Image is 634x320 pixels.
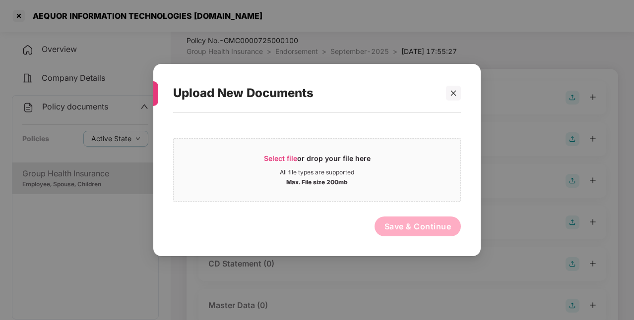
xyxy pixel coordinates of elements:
span: close [450,90,457,97]
span: Select fileor drop your file hereAll file types are supportedMax. File size 200mb [174,146,460,194]
div: Upload New Documents [173,74,437,112]
div: Max. File size 200mb [286,176,348,186]
button: Save & Continue [375,216,461,236]
div: All file types are supported [280,168,354,176]
span: Select file [264,154,297,162]
div: or drop your file here [264,154,371,168]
